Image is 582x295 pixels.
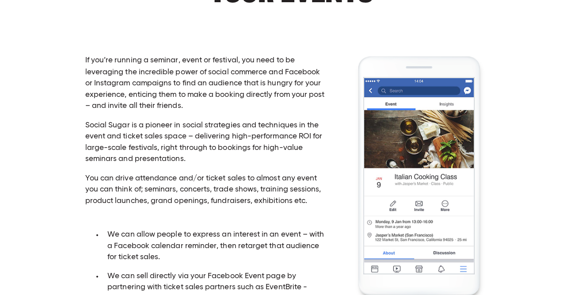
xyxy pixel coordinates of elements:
p: You can drive attendance and/or ticket sales to almost any event you can think of; seminars, conc... [87,171,326,205]
span: We can allow people to express an interest in an event – with a Facebook calendar reminder, then ... [109,229,323,259]
p: Social Sugar is a pioneer in social strategies and techniques in the event and ticket sales space... [87,119,326,164]
p: If you’re running a seminar, event or festival, you need to be leveraging the incredible power of... [87,54,326,111]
